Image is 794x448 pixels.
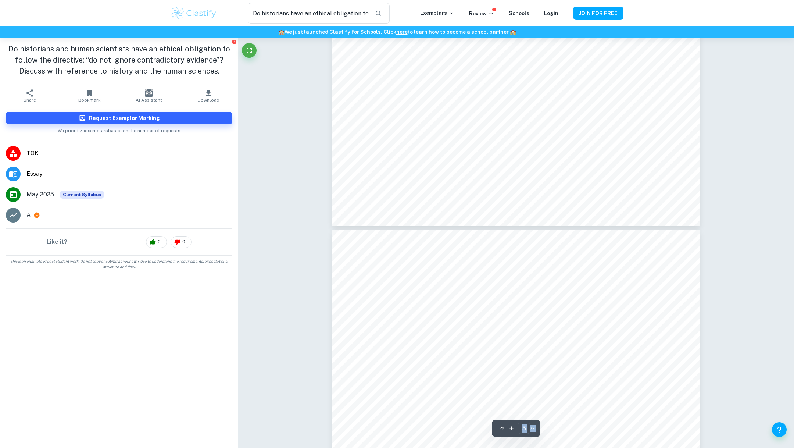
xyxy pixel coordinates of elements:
button: Help and Feedback [772,422,787,437]
span: Download [198,97,219,103]
span: 🏫 [278,29,285,35]
span: / 7 [530,425,534,432]
span: May 2025 [26,190,54,199]
span: This is an example of past student work. Do not copy or submit as your own. Use to understand the... [3,259,235,270]
h6: Request Exemplar Marking [89,114,160,122]
button: Request Exemplar Marking [6,112,232,124]
p: Exemplars [420,9,454,17]
button: Bookmark [60,85,119,106]
a: Login [544,10,558,16]
h6: We just launched Clastify for Schools. Click to learn how to become a school partner. [1,28,793,36]
h1: Do historians and human scientists have an ethical obligation to follow the directive: “do not ig... [6,43,232,77]
span: We prioritize exemplars based on the number of requests [58,124,180,134]
h6: Like it? [47,238,67,246]
input: Search for any exemplars... [248,3,369,24]
span: AI Assistant [136,97,162,103]
p: Review [469,10,494,18]
img: AI Assistant [145,89,153,97]
span: Bookmark [78,97,101,103]
button: JOIN FOR FREE [573,7,623,20]
img: Clastify logo [171,6,217,21]
button: Download [179,85,238,106]
button: Fullscreen [242,43,257,58]
span: Share [24,97,36,103]
p: A [26,211,31,220]
span: Current Syllabus [60,191,104,199]
span: 🏫 [510,29,516,35]
a: here [396,29,408,35]
button: AI Assistant [119,85,179,106]
a: Schools [509,10,529,16]
span: 0 [154,238,165,246]
span: TOK [26,149,232,158]
span: Essay [26,170,232,178]
button: Report issue [231,39,237,45]
div: 0 [171,236,192,248]
div: 0 [146,236,167,248]
span: 0 [178,238,189,246]
div: This exemplar is based on the current syllabus. Feel free to refer to it for inspiration/ideas wh... [60,191,104,199]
